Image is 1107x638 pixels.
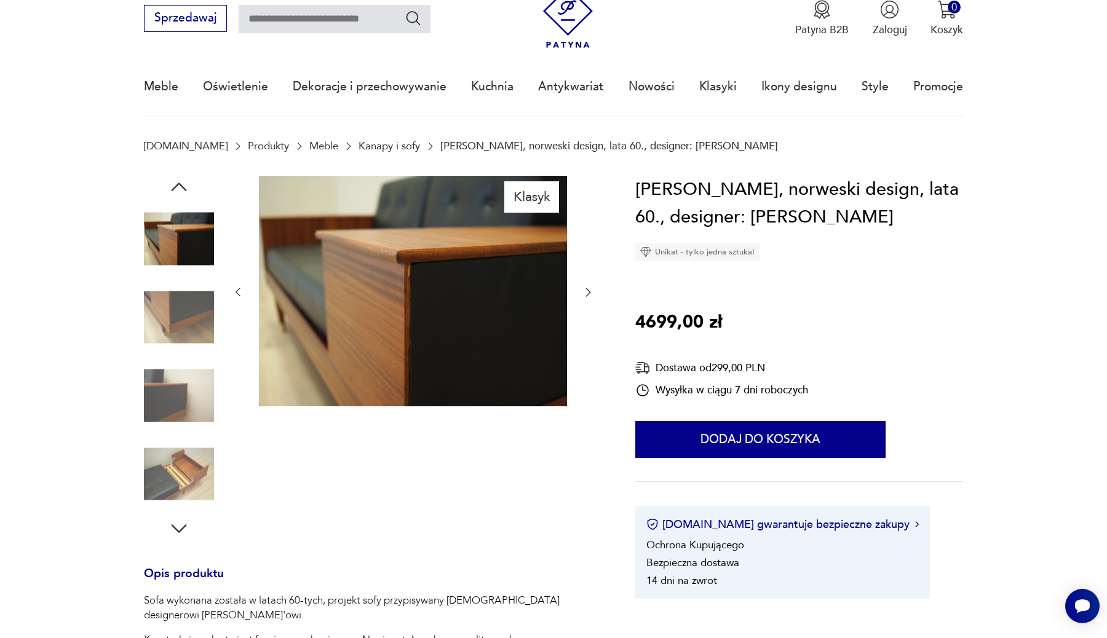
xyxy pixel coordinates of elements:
[862,58,889,115] a: Style
[635,243,760,261] div: Unikat - tylko jedna sztuka!
[144,569,600,594] h3: Opis produktu
[930,23,963,37] p: Koszyk
[629,58,675,115] a: Nowości
[635,360,650,376] img: Ikona dostawy
[440,140,778,152] p: [PERSON_NAME], norweski design, lata 60., designer: [PERSON_NAME]
[646,538,744,552] li: Ochrona Kupującego
[873,23,907,37] p: Zaloguj
[913,58,963,115] a: Promocje
[144,58,178,115] a: Meble
[144,140,228,152] a: [DOMAIN_NAME]
[761,58,837,115] a: Ikony designu
[203,58,268,115] a: Oświetlenie
[1065,589,1100,623] iframe: Smartsupp widget button
[646,518,659,530] img: Ikona certyfikatu
[915,521,919,527] img: Ikona strzałki w prawo
[144,282,214,352] img: Zdjęcie produktu Sofa mahoniowa, norweski design, lata 60., designer: Ingmar Relling
[248,140,289,152] a: Produkty
[635,421,886,458] button: Dodaj do koszyka
[144,361,214,431] img: Zdjęcie produktu Sofa mahoniowa, norweski design, lata 60., designer: Ingmar Relling
[538,58,603,115] a: Antykwariat
[471,58,514,115] a: Kuchnia
[699,58,737,115] a: Klasyki
[640,246,651,258] img: Ikona diamentu
[948,1,961,14] div: 0
[646,517,919,532] button: [DOMAIN_NAME] gwarantuje bezpieczne zakupy
[359,140,420,152] a: Kanapy i sofy
[293,58,446,115] a: Dekoracje i przechowywanie
[635,383,808,398] div: Wysyłka w ciągu 7 dni roboczych
[646,573,717,588] li: 14 dni na zwrot
[635,309,722,337] p: 4699,00 zł
[144,593,600,623] p: Sofa wykonana została w latach 60-tych, projekt sofy przypisywany [DEMOGRAPHIC_DATA] designerowi ...
[635,176,963,232] h1: [PERSON_NAME], norweski design, lata 60., designer: [PERSON_NAME]
[144,14,227,24] a: Sprzedawaj
[405,9,423,27] button: Szukaj
[144,204,214,274] img: Zdjęcie produktu Sofa mahoniowa, norweski design, lata 60., designer: Ingmar Relling
[504,181,559,212] div: Klasyk
[259,176,567,407] img: Zdjęcie produktu Sofa mahoniowa, norweski design, lata 60., designer: Ingmar Relling
[646,556,739,570] li: Bezpieczna dostawa
[144,439,214,509] img: Zdjęcie produktu Sofa mahoniowa, norweski design, lata 60., designer: Ingmar Relling
[144,5,227,32] button: Sprzedawaj
[309,140,338,152] a: Meble
[795,23,849,37] p: Patyna B2B
[635,360,808,376] div: Dostawa od 299,00 PLN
